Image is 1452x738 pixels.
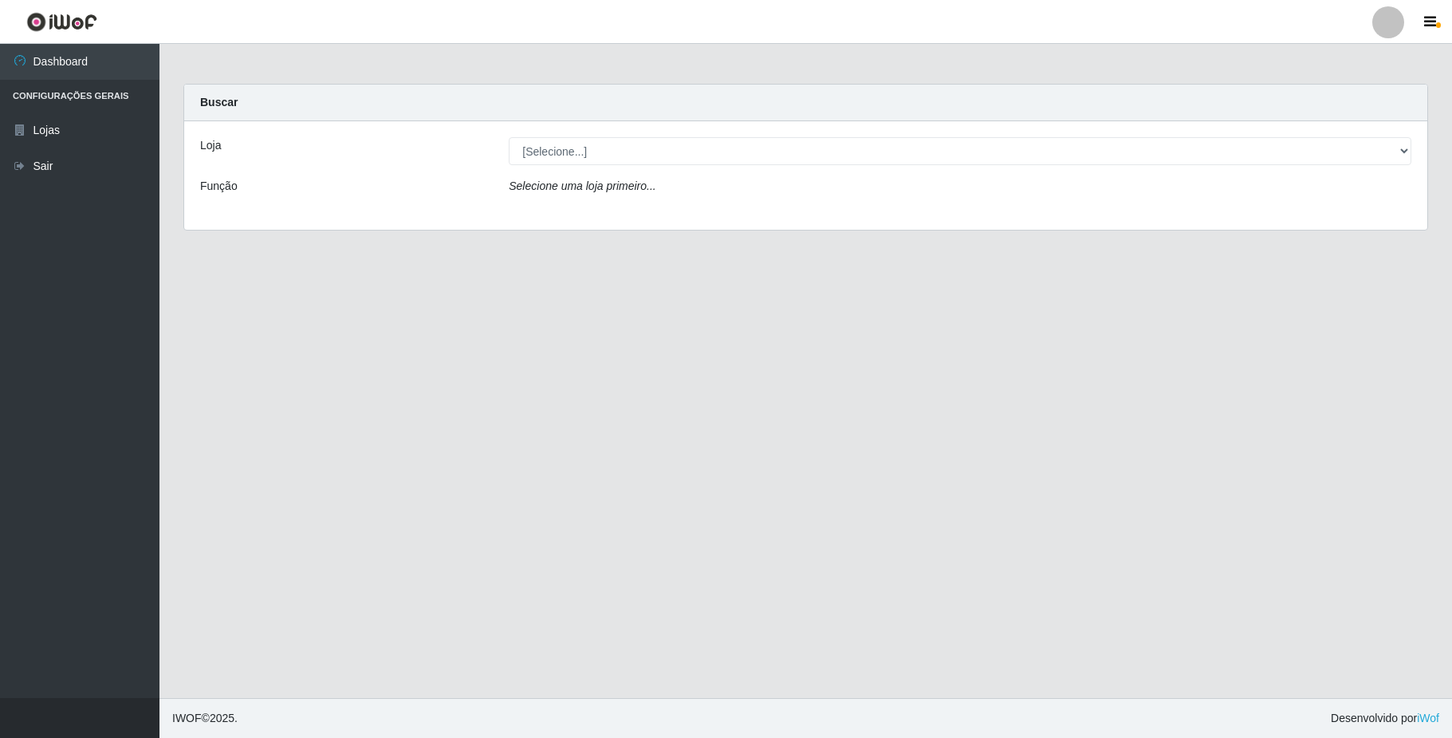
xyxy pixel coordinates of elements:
img: CoreUI Logo [26,12,97,32]
strong: Buscar [200,96,238,109]
a: iWof [1417,712,1439,724]
i: Selecione uma loja primeiro... [509,180,655,192]
label: Função [200,178,238,195]
span: © 2025 . [172,710,238,727]
span: IWOF [172,712,202,724]
label: Loja [200,137,221,154]
span: Desenvolvido por [1331,710,1439,727]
